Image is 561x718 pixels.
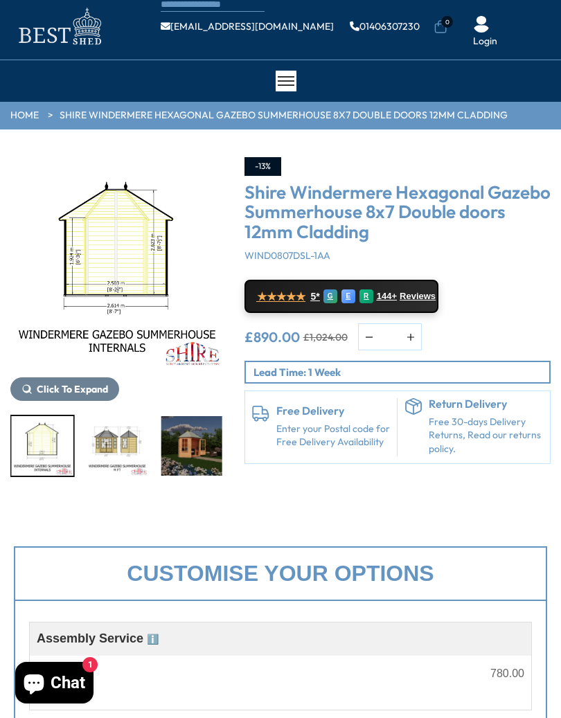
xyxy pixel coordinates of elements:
[276,422,391,449] a: Enter your Postal code for Free Delivery Availability
[147,634,159,645] span: ℹ️
[490,668,524,679] div: 780.00
[429,415,543,456] p: Free 30-days Delivery Returns, Read our returns policy.
[11,662,98,707] inbox-online-store-chat: Shopify online store chat
[323,289,337,303] div: G
[244,249,330,262] span: WIND0807DSL-1AA
[161,416,222,476] img: WindermereSummerhouse_GARDEN_LHLIFE_200x200.jpg
[244,330,300,344] ins: £890.00
[37,383,108,395] span: Click To Expand
[10,4,107,49] img: logo
[37,631,159,645] span: Assembly Service
[244,280,438,313] a: ★★★★★ 5* G E R 144+ Reviews
[257,290,305,303] span: ★★★★★
[12,416,73,476] img: WindermereGazeboSummerhouseINTERNALS_200x200.jpg
[10,377,119,401] button: Click To Expand
[85,415,150,477] div: 7 / 14
[87,416,148,476] img: WindermereGazeboSummerhouseMFT_200x200.jpg
[10,109,39,123] a: HOME
[434,20,447,34] a: 0
[441,16,453,28] span: 0
[377,291,397,302] span: 144+
[14,546,547,601] div: Customise your options
[244,157,281,176] div: -13%
[10,157,224,401] div: 6 / 14
[341,289,355,303] div: E
[400,291,436,302] span: Reviews
[10,415,75,477] div: 6 / 14
[60,109,508,123] a: Shire Windermere Hexagonal Gazebo Summerhouse 8x7 Double doors 12mm Cladding
[303,332,348,342] del: £1,024.00
[159,415,224,477] div: 8 / 14
[429,398,543,411] h6: Return Delivery
[253,365,550,379] p: Lead Time: 1 Week
[276,405,391,418] h6: Free Delivery
[244,183,551,242] h3: Shire Windermere Hexagonal Gazebo Summerhouse 8x7 Double doors 12mm Cladding
[10,157,224,370] img: Shire Windermere Hexagonal Gazebo Summerhouse 8x7 Double doors 12mm Cladding
[473,35,497,48] a: Login
[359,289,373,303] div: R
[473,16,490,33] img: User Icon
[161,21,334,31] a: [EMAIL_ADDRESS][DOMAIN_NAME]
[350,21,420,31] a: 01406307230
